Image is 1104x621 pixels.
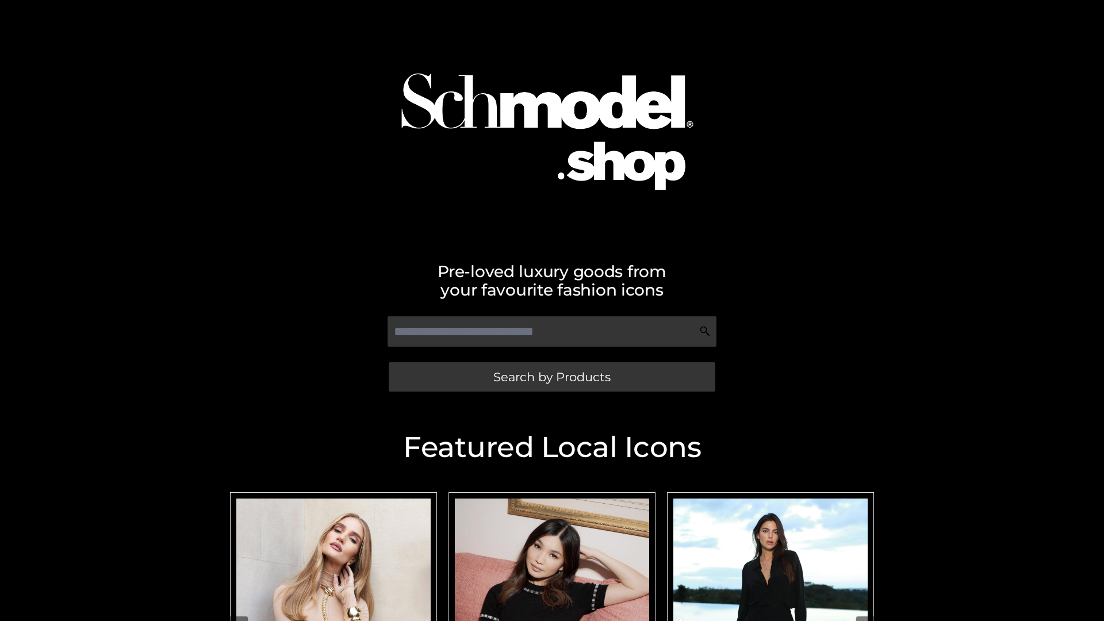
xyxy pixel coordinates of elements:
h2: Pre-loved luxury goods from your favourite fashion icons [224,262,880,299]
a: Search by Products [389,362,715,392]
span: Search by Products [493,371,611,383]
img: Search Icon [699,325,711,337]
h2: Featured Local Icons​ [224,433,880,462]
